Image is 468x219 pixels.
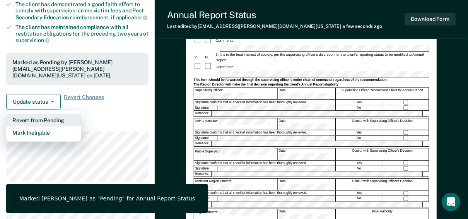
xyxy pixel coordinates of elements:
div: Parole Supervisor: [194,149,278,160]
div: The client has maintained compliance with all restitution obligations for the preceding two years of [15,24,149,44]
div: Signature confirms that all checklist information has been thoroughly reviewed. [194,130,336,135]
div: Unit Supervisor: [194,118,278,130]
div: Remarks: [194,111,212,116]
div: Comments: [215,38,235,43]
button: Revert from Pending [6,114,81,127]
div: Date: [278,179,335,190]
span: a few seconds ago [342,24,382,29]
div: Marked as Pending by [PERSON_NAME][EMAIL_ADDRESS][PERSON_NAME][DOMAIN_NAME][US_STATE] on [DATE]. [12,59,142,79]
span: supervision [15,37,50,43]
div: Date: [278,118,335,130]
button: Download Form [405,13,456,26]
div: Signature confirms that all checklist information has been thoroughly reviewed. [194,100,336,105]
div: Yes [336,191,383,196]
div: Yes [336,130,383,135]
div: No [336,105,383,110]
div: Supervising Officer Recommend Client for Annual Report [336,88,429,99]
div: The Region Director will make the final decision regarding the client's Annual Report eligibility [194,83,429,87]
div: Signature confirms that all checklist information has been thoroughly reviewed. [194,161,336,166]
div: Concur with Supervising Officer's Decision [336,149,429,160]
div: Signature: [194,166,218,171]
div: Last edited by [EMAIL_ADDRESS][PERSON_NAME][DOMAIN_NAME][US_STATE] [167,24,382,29]
div: No [336,136,383,141]
div: Yes [336,161,383,166]
div: Comments: [215,64,235,69]
div: Yes [336,100,383,105]
div: No [336,196,383,201]
div: Y [194,55,204,60]
div: Signature: [194,136,218,141]
div: Date: [278,149,335,160]
div: Open Intercom Messenger [442,193,460,211]
div: Annual Report Status [167,9,382,21]
div: Remarks: [194,171,212,176]
div: Concur with Supervising Officer's Decision [336,179,429,190]
span: Revert Changes [64,94,104,109]
div: N [204,55,215,60]
div: Signature: [194,196,218,201]
div: The client has demonstrated a good faith effort to comply with supervision, crime victim fees and... [15,1,149,21]
div: Signature: [194,105,218,110]
div: 5. It is in the best interest of society, per the supervising officer's discretion for the client... [215,52,429,62]
span: applicable [116,14,147,21]
div: Remarks: [194,141,212,146]
div: Remarks: [194,202,212,207]
div: This form should be forwarded through the supervising officer's entire chain of command, regardle... [194,78,429,82]
button: Update status [6,94,61,109]
div: Marked [PERSON_NAME] as "Pending" for Annual Report Status [19,195,195,202]
div: No [336,166,383,171]
div: Date: [278,88,335,99]
div: Signature confirms that all checklist information has been thoroughly reviewed. [194,191,336,196]
button: Mark Ineligible [6,127,81,139]
div: Concur with Supervising Officer's Decision [336,118,429,130]
div: Supervising Officer: [194,88,278,99]
div: Assistant Region Director: [194,179,278,190]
